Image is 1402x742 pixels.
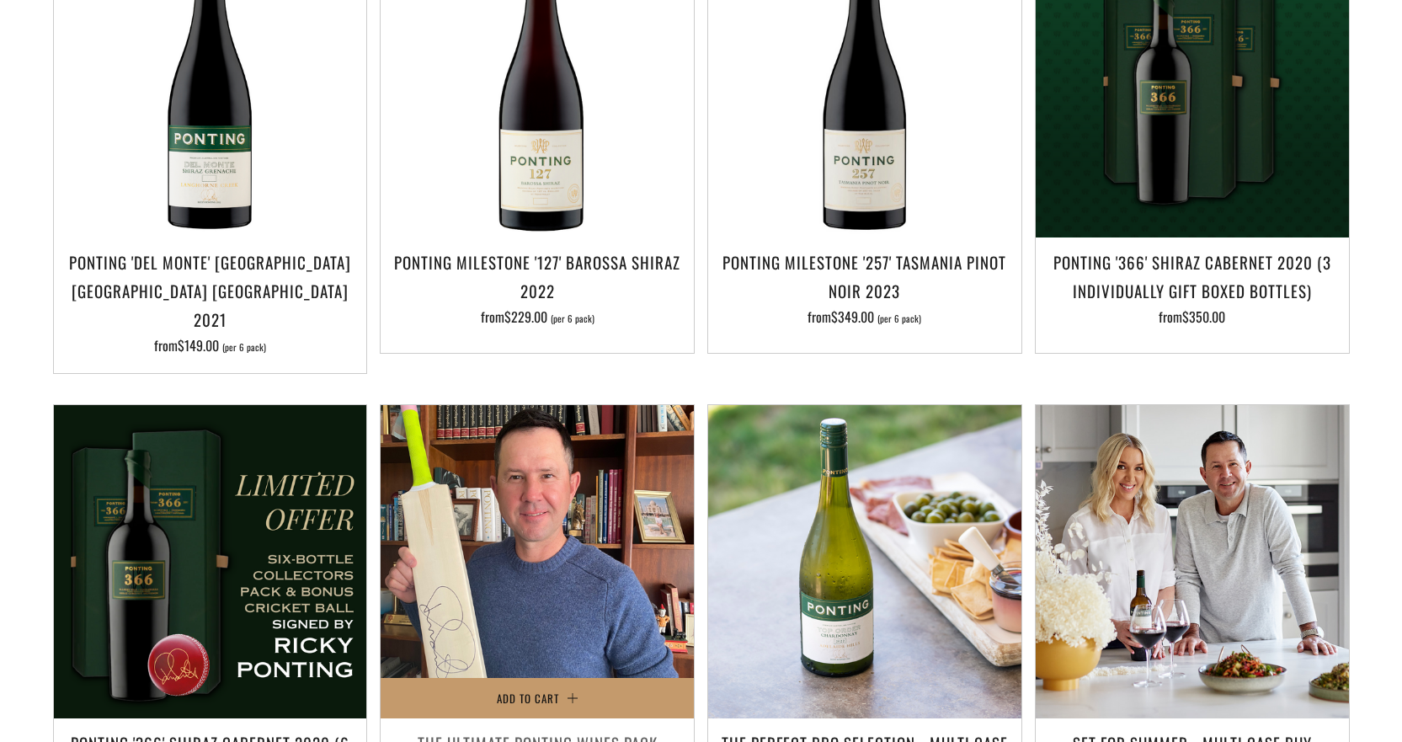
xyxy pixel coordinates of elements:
[1159,307,1225,327] span: from
[154,335,266,355] span: from
[717,248,1013,305] h3: Ponting Milestone '257' Tasmania Pinot Noir 2023
[1044,248,1341,305] h3: Ponting '366' Shiraz Cabernet 2020 (3 individually gift boxed bottles)
[389,248,685,305] h3: Ponting Milestone '127' Barossa Shiraz 2022
[831,307,874,327] span: $349.00
[1036,248,1349,332] a: Ponting '366' Shiraz Cabernet 2020 (3 individually gift boxed bottles) from$350.00
[708,248,1021,332] a: Ponting Milestone '257' Tasmania Pinot Noir 2023 from$349.00 (per 6 pack)
[808,307,921,327] span: from
[504,307,547,327] span: $229.00
[497,690,559,707] span: Add to Cart
[381,678,694,718] button: Add to Cart
[62,248,359,334] h3: Ponting 'Del Monte' [GEOGRAPHIC_DATA] [GEOGRAPHIC_DATA] [GEOGRAPHIC_DATA] 2021
[178,335,219,355] span: $149.00
[551,314,594,323] span: (per 6 pack)
[381,248,694,332] a: Ponting Milestone '127' Barossa Shiraz 2022 from$229.00 (per 6 pack)
[54,248,367,353] a: Ponting 'Del Monte' [GEOGRAPHIC_DATA] [GEOGRAPHIC_DATA] [GEOGRAPHIC_DATA] 2021 from$149.00 (per 6...
[481,307,594,327] span: from
[1182,307,1225,327] span: $350.00
[222,343,266,352] span: (per 6 pack)
[877,314,921,323] span: (per 6 pack)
